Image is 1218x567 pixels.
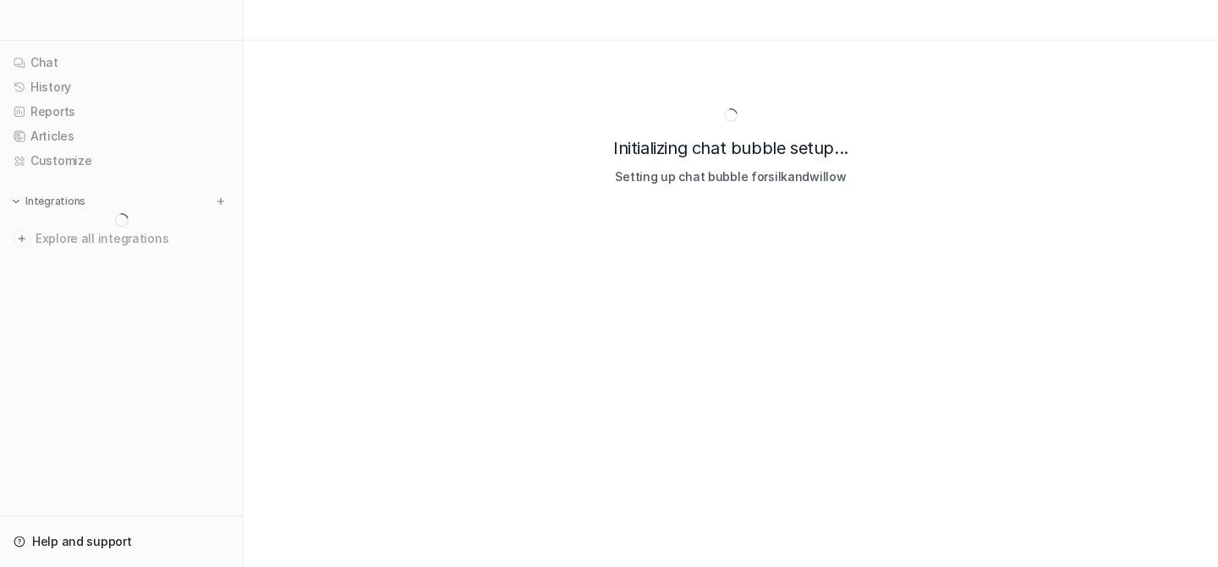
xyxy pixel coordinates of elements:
a: Chat [7,51,236,74]
img: expand menu [10,195,22,207]
a: History [7,75,236,99]
img: menu_add.svg [215,195,227,207]
p: Integrations [25,195,85,208]
img: explore all integrations [14,230,30,247]
button: Integrations [7,193,91,210]
a: Reports [7,100,236,124]
p: Setting up chat bubble for silkandwillow [271,168,1191,185]
a: Articles [7,124,236,148]
a: Explore all integrations [7,227,236,250]
a: Help and support [7,530,236,553]
a: Customize [7,149,236,173]
h2: Initializing chat bubble setup... [271,135,1191,161]
span: Explore all integrations [36,225,229,252]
